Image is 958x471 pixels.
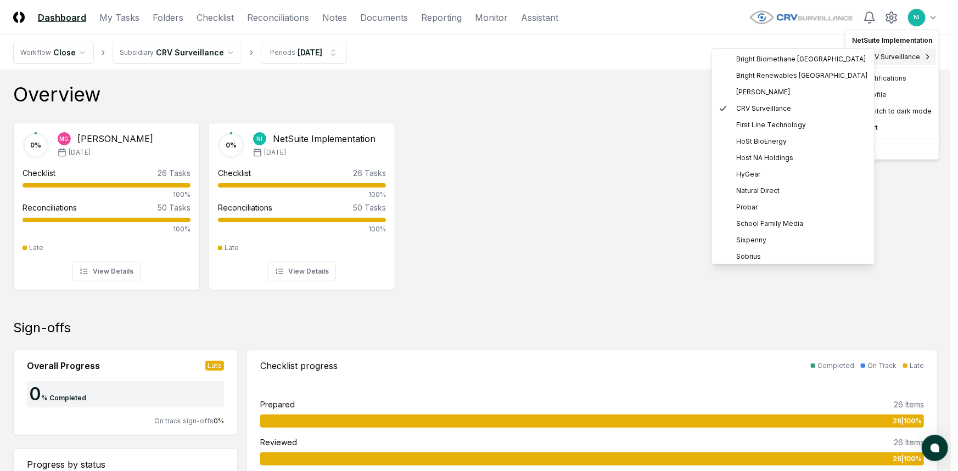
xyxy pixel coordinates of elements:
span: Sixpenny [736,235,766,245]
span: [PERSON_NAME] [736,87,790,97]
span: HyGear [736,169,760,179]
div: Switch to dark mode [848,103,937,120]
div: Logout [848,141,937,157]
span: Sobrius [736,252,761,262]
a: Profile [848,87,937,103]
span: Natural Direct [736,186,780,196]
div: NetSuite Implementation [848,32,937,49]
span: CRV Surveillance [865,52,920,62]
a: Notifications [848,70,937,87]
span: School Family Media [736,219,803,229]
span: Bright Renewables [GEOGRAPHIC_DATA] [736,71,867,81]
span: Bright Biomethane [GEOGRAPHIC_DATA] [736,54,866,64]
span: CRV Surveillance [736,104,791,114]
span: First Line Technology [736,120,806,130]
span: HoSt BioEnergy [736,137,787,146]
div: Support [848,120,937,136]
span: Probar [736,202,758,212]
span: Host NA Holdings [736,153,793,163]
